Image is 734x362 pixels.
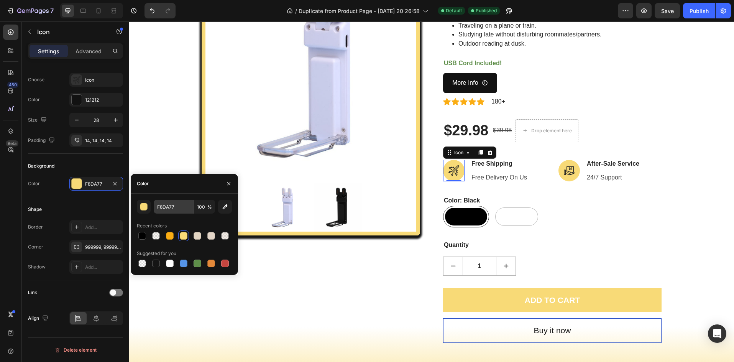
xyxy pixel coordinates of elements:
[342,138,398,147] p: Free Shipping
[362,76,376,85] p: 180+
[28,96,40,103] div: Color
[458,151,510,161] p: 24/7 Support
[85,77,121,84] div: Icon
[85,181,107,188] div: F8DA77
[315,36,532,48] p: USB Cord Included!
[28,224,43,230] div: Border
[655,3,680,18] button: Save
[323,56,349,67] p: More Info
[661,8,674,14] span: Save
[446,7,462,14] span: Default
[314,51,368,72] a: More Info
[314,267,532,291] button: ADD TO CART
[314,174,351,184] legend: Color: Black
[38,47,59,55] p: Settings
[137,250,176,257] div: Suggested for you
[50,6,54,15] p: 7
[295,7,297,15] span: /
[28,344,123,356] button: Delete element
[137,222,167,229] div: Recent colors
[7,82,18,88] div: 450
[314,218,532,229] div: Quantity
[85,264,121,271] div: Add...
[28,263,46,270] div: Shadow
[145,3,176,18] div: Undo/Redo
[3,3,57,18] button: 7
[367,235,386,254] button: increment
[333,235,367,254] input: quantity
[154,200,194,214] input: Eg: FFFFFF
[690,7,709,15] div: Publish
[6,140,18,146] div: Beta
[458,138,510,147] p: After-Sale Service
[85,224,121,231] div: Add...
[28,115,48,125] div: Size
[207,204,212,211] span: %
[314,297,532,321] button: Buy it now
[129,21,734,362] iframe: Design area
[54,346,97,355] div: Delete element
[402,106,443,112] div: Drop element here
[28,180,40,187] div: Color
[299,7,420,15] span: Duplicate from Product Page - [DATE] 20:26:58
[85,137,121,144] div: 14, 14, 14, 14
[476,7,497,14] span: Published
[405,303,442,315] div: Buy it now
[28,244,43,250] div: Corner
[28,206,42,213] div: Shape
[28,135,56,146] div: Padding
[28,76,44,83] div: Choose
[342,151,398,161] p: Free Delivery On Us
[28,289,37,296] div: Link
[396,273,451,285] div: ADD TO CART
[85,244,121,251] div: 999999, 999999, 999999, 999999
[137,180,149,187] div: Color
[28,163,54,169] div: Background
[314,235,333,254] button: decrement
[314,100,360,119] div: $29.98
[683,3,715,18] button: Publish
[28,313,50,324] div: Align
[708,324,726,343] div: Open Intercom Messenger
[363,103,383,115] div: $39.98
[85,97,121,104] div: 121212
[37,27,102,36] p: Icon
[76,47,102,55] p: Advanced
